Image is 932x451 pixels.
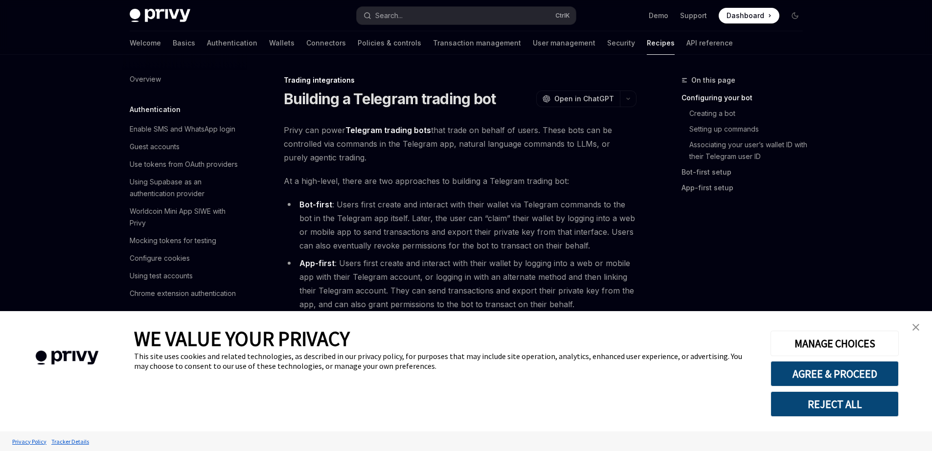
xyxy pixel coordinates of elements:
[284,123,636,164] span: Privy can power that trade on behalf of users. These bots can be controlled via commands in the T...
[122,173,247,203] a: Using Supabase as an authentication provider
[130,31,161,55] a: Welcome
[130,9,190,23] img: dark logo
[130,123,235,135] div: Enable SMS and WhatsApp login
[130,176,241,200] div: Using Supabase as an authentication provider
[207,31,257,55] a: Authentication
[122,285,247,302] a: Chrome extension authentication
[122,120,247,138] a: Enable SMS and WhatsApp login
[607,31,635,55] a: Security
[787,8,803,23] button: Toggle dark mode
[554,94,614,104] span: Open in ChatGPT
[130,205,241,229] div: Worldcoin Mini App SIWE with Privy
[771,331,899,356] button: MANAGE CHOICES
[345,125,431,135] strong: Telegram trading bots
[306,31,346,55] a: Connectors
[727,11,764,21] span: Dashboard
[689,137,811,164] a: Associating your user’s wallet ID with their Telegram user ID
[357,7,576,24] button: Search...CtrlK
[284,75,636,85] div: Trading integrations
[122,156,247,173] a: Use tokens from OAuth providers
[299,258,335,269] a: App-first
[686,31,733,55] a: API reference
[689,121,811,137] a: Setting up commands
[358,31,421,55] a: Policies & controls
[555,12,570,20] span: Ctrl K
[691,74,735,86] span: On this page
[49,433,91,450] a: Tracker Details
[134,351,756,371] div: This site uses cookies and related technologies, as described in our privacy policy, for purposes...
[771,391,899,417] button: REJECT ALL
[122,203,247,232] a: Worldcoin Mini App SIWE with Privy
[284,174,636,188] span: At a high-level, there are two approaches to building a Telegram trading bot:
[269,31,295,55] a: Wallets
[771,361,899,386] button: AGREE & PROCEED
[130,73,161,85] div: Overview
[10,433,49,450] a: Privacy Policy
[130,252,190,264] div: Configure cookies
[130,270,193,282] div: Using test accounts
[682,180,811,196] a: App-first setup
[130,141,180,153] div: Guest accounts
[299,200,332,210] a: Bot-first
[122,249,247,267] a: Configure cookies
[122,267,247,285] a: Using test accounts
[649,11,668,21] a: Demo
[433,31,521,55] a: Transaction management
[375,10,403,22] div: Search...
[130,158,238,170] div: Use tokens from OAuth providers
[719,8,779,23] a: Dashboard
[647,31,675,55] a: Recipes
[284,198,636,252] li: : Users first create and interact with their wallet via Telegram commands to the bot in the Teleg...
[15,337,119,379] img: company logo
[130,235,216,247] div: Mocking tokens for testing
[680,11,707,21] a: Support
[299,200,332,209] strong: Bot-first
[284,256,636,311] li: : Users first create and interact with their wallet by logging into a web or mobile app with thei...
[906,317,926,337] a: close banner
[130,288,236,299] div: Chrome extension authentication
[134,326,350,351] span: WE VALUE YOUR PRIVACY
[533,31,595,55] a: User management
[130,104,181,115] h5: Authentication
[299,258,335,268] strong: App-first
[689,106,811,121] a: Creating a bot
[536,90,620,107] button: Open in ChatGPT
[682,164,811,180] a: Bot-first setup
[122,70,247,88] a: Overview
[682,90,811,106] a: Configuring your bot
[122,138,247,156] a: Guest accounts
[912,324,919,331] img: close banner
[173,31,195,55] a: Basics
[122,232,247,249] a: Mocking tokens for testing
[284,90,496,108] h1: Building a Telegram trading bot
